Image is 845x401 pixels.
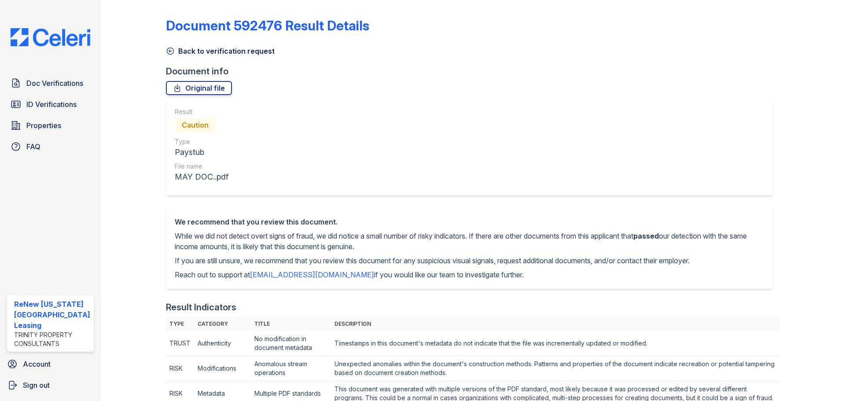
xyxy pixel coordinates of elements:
[14,331,90,348] div: Trinity Property Consultants
[175,107,228,116] div: Result
[7,96,94,113] a: ID Verifications
[175,269,764,280] p: Reach out to support at if you would like our team to investigate further.
[251,317,331,331] th: Title
[26,78,83,88] span: Doc Verifications
[250,270,374,279] a: [EMAIL_ADDRESS][DOMAIN_NAME]
[166,317,194,331] th: Type
[7,74,94,92] a: Doc Verifications
[194,331,251,356] td: Authenticity
[7,117,94,134] a: Properties
[175,118,216,132] div: Caution
[26,120,61,131] span: Properties
[166,81,232,95] a: Original file
[4,355,97,373] a: Account
[175,162,228,171] div: File name
[166,301,236,313] div: Result Indicators
[175,137,228,146] div: Type
[26,99,77,110] span: ID Verifications
[331,331,780,356] td: Timestamps in this document's metadata do not indicate that the file was incrementally updated or...
[23,380,50,390] span: Sign out
[4,376,97,394] a: Sign out
[4,28,97,46] img: CE_Logo_Blue-a8612792a0a2168367f1c8372b55b34899dd931a85d93a1a3d3e32e68fde9ad4.png
[7,138,94,155] a: FAQ
[14,299,90,331] div: ReNew [US_STATE][GEOGRAPHIC_DATA] Leasing
[26,141,40,152] span: FAQ
[175,217,764,227] div: We recommend that you review this document.
[166,65,780,77] div: Document info
[194,356,251,381] td: Modifications
[175,255,764,266] p: If you are still unsure, we recommend that you review this document for any suspicious visual sig...
[166,18,369,33] a: Document 592476 Result Details
[251,331,331,356] td: No modification in document metadata
[175,171,228,183] div: MAY DOC..pdf
[166,46,275,56] a: Back to verification request
[633,232,659,240] span: passed
[251,356,331,381] td: Anomalous stream operations
[23,359,51,369] span: Account
[175,146,228,158] div: Paystub
[166,331,194,356] td: TRUST
[331,317,780,331] th: Description
[175,231,764,252] p: While we did not detect overt signs of fraud, we did notice a small number of risky indicators. I...
[331,356,780,381] td: Unexpected anomalies within the document's construction methods. Patterns and properties of the d...
[194,317,251,331] th: Category
[166,356,194,381] td: RISK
